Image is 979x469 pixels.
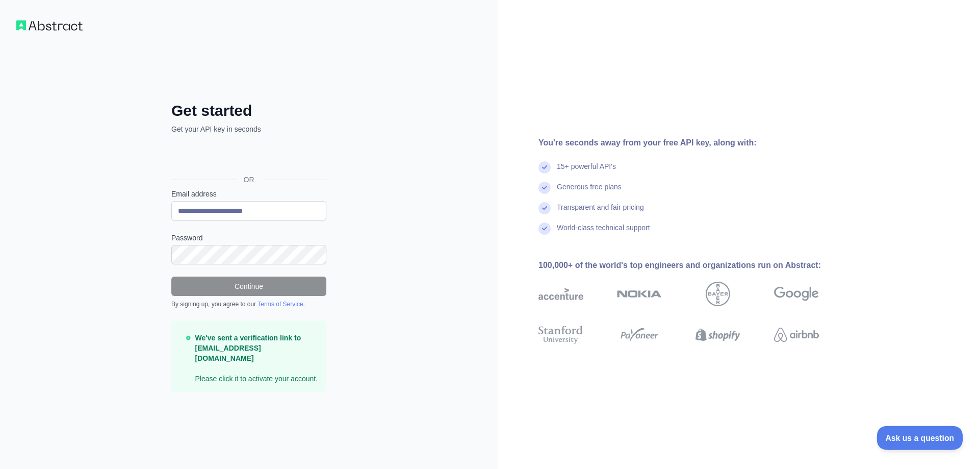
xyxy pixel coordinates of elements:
a: Terms of Service [257,301,303,308]
p: Please click it to activate your account. [195,333,318,384]
img: payoneer [617,324,662,346]
h2: Get started [171,102,326,120]
img: Workflow [16,20,83,31]
img: accenture [538,282,583,306]
div: World-class technical support [557,223,650,243]
img: check mark [538,161,551,174]
div: 15+ powerful API's [557,161,616,182]
p: Get your API key in seconds [171,124,326,134]
button: Continue [171,277,326,296]
div: Transparent and fair pricing [557,202,644,223]
img: airbnb [774,324,819,346]
span: OR [236,175,263,185]
img: check mark [538,182,551,194]
strong: We've sent a verification link to [EMAIL_ADDRESS][DOMAIN_NAME] [195,334,301,362]
img: stanford university [538,324,583,346]
img: nokia [617,282,662,306]
img: bayer [706,282,730,306]
img: shopify [695,324,740,346]
label: Email address [171,189,326,199]
div: You're seconds away from your free API key, along with: [538,137,852,149]
label: Password [171,233,326,243]
iframe: Toggle Customer Support [877,426,964,450]
img: check mark [538,223,551,235]
div: 100,000+ of the world's top engineers and organizations run on Abstract: [538,259,852,271]
img: google [774,282,819,306]
img: check mark [538,202,551,214]
div: By signing up, you agree to our . [171,300,326,308]
iframe: Sign in with Google Button [166,145,329,168]
div: Generous free plans [557,182,622,202]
